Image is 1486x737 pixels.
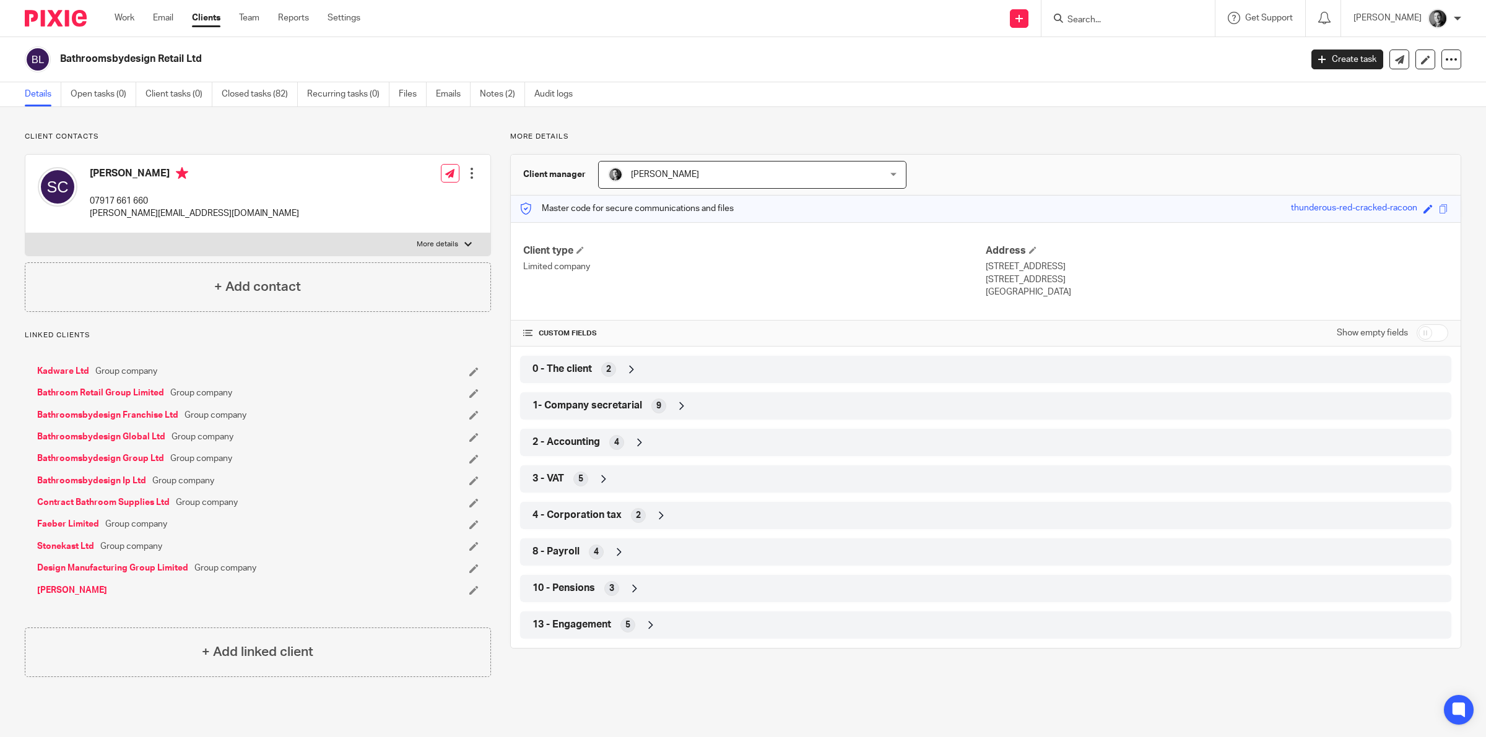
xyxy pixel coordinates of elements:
[37,562,188,574] a: Design Manufacturing Group Limited
[606,363,611,376] span: 2
[328,12,360,24] a: Settings
[631,170,699,179] span: [PERSON_NAME]
[90,195,299,207] p: 07917 661 660
[37,496,170,509] a: Contract Bathroom Supplies Ltd
[532,509,622,522] span: 4 - Corporation tax
[523,168,586,181] h3: Client manager
[1311,50,1383,69] a: Create task
[202,642,313,662] h4: + Add linked client
[436,82,471,106] a: Emails
[523,244,986,257] h4: Client type
[60,53,1046,66] h2: Bathroomsbydesign Retail Ltd
[152,475,214,487] span: Group company
[170,387,232,399] span: Group company
[37,518,99,530] a: Faeber Limited
[37,387,164,399] a: Bathroom Retail Group Limited
[608,167,623,182] img: DSC_9061-3.jpg
[510,132,1461,142] p: More details
[532,363,592,376] span: 0 - The client
[90,207,299,220] p: [PERSON_NAME][EMAIL_ADDRESS][DOMAIN_NAME]
[609,582,614,595] span: 3
[532,436,600,449] span: 2 - Accounting
[986,286,1448,298] p: [GEOGRAPHIC_DATA]
[25,10,87,27] img: Pixie
[172,431,233,443] span: Group company
[532,582,595,595] span: 10 - Pensions
[594,546,599,558] span: 4
[176,496,238,509] span: Group company
[532,399,642,412] span: 1- Company secretarial
[278,12,309,24] a: Reports
[37,540,94,553] a: Stonekast Ltd
[153,12,173,24] a: Email
[523,261,986,273] p: Limited company
[214,277,301,296] h4: + Add contact
[1337,327,1408,339] label: Show empty fields
[1066,15,1178,26] input: Search
[100,540,162,553] span: Group company
[986,244,1448,257] h4: Address
[25,330,491,340] p: Linked clients
[25,46,51,72] img: svg%3E
[532,618,611,631] span: 13 - Engagement
[146,82,212,106] a: Client tasks (0)
[90,167,299,183] h4: [PERSON_NAME]
[534,82,582,106] a: Audit logs
[37,475,146,487] a: Bathroomsbydesign Ip Ltd
[986,274,1448,286] p: [STREET_ADDRESS]
[95,365,157,377] span: Group company
[1353,12,1422,24] p: [PERSON_NAME]
[986,261,1448,273] p: [STREET_ADDRESS]
[520,202,734,215] p: Master code for secure communications and files
[25,132,491,142] p: Client contacts
[37,409,178,421] a: Bathroomsbydesign Franchise Ltd
[480,82,525,106] a: Notes (2)
[71,82,136,106] a: Open tasks (0)
[37,584,107,597] a: [PERSON_NAME]
[194,562,256,574] span: Group company
[523,329,986,338] h4: CUSTOM FIELDS
[399,82,427,106] a: Files
[176,167,188,179] i: Primary
[25,82,61,106] a: Details
[1428,9,1448,28] img: DSC_9061-3.jpg
[636,509,641,522] span: 2
[222,82,298,106] a: Closed tasks (82)
[37,452,164,465] a: Bathroomsbydesign Group Ltd
[532,472,564,485] span: 3 - VAT
[578,473,583,485] span: 5
[170,452,232,465] span: Group company
[105,518,167,530] span: Group company
[38,167,77,207] img: svg%3E
[185,409,246,421] span: Group company
[656,400,661,412] span: 9
[115,12,134,24] a: Work
[192,12,220,24] a: Clients
[1245,14,1293,22] span: Get Support
[625,619,630,631] span: 5
[239,12,259,24] a: Team
[37,431,165,443] a: Bathroomsbydesign Global Ltd
[1291,202,1417,216] div: thunderous-red-cracked-racoon
[37,365,89,377] a: Kadware Ltd
[532,545,580,558] span: 8 - Payroll
[614,436,619,449] span: 4
[417,239,458,249] p: More details
[307,82,389,106] a: Recurring tasks (0)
